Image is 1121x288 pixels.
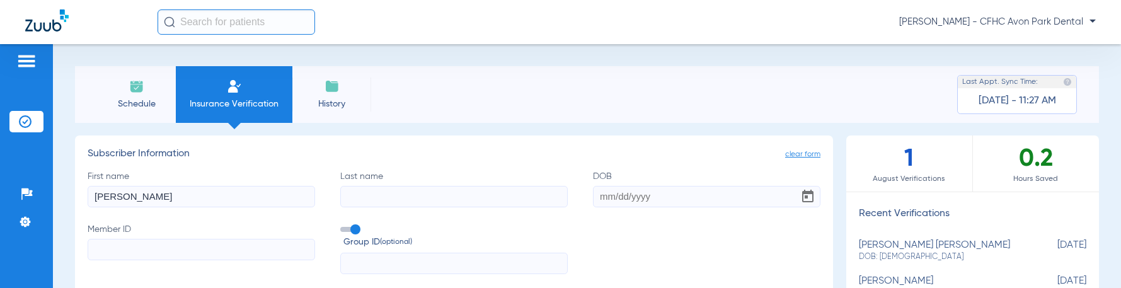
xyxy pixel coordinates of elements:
[25,9,69,32] img: Zuub Logo
[593,170,820,207] label: DOB
[846,173,972,185] span: August Verifications
[88,186,315,207] input: First name
[343,236,568,249] span: Group ID
[158,9,315,35] input: Search for patients
[1023,239,1086,263] span: [DATE]
[593,186,820,207] input: DOBOpen calendar
[859,239,1023,263] div: [PERSON_NAME] [PERSON_NAME]
[185,98,283,110] span: Insurance Verification
[325,79,340,94] img: History
[1063,78,1072,86] img: last sync help info
[795,184,820,209] button: Open calendar
[859,251,1023,263] span: DOB: [DEMOGRAPHIC_DATA]
[88,239,315,260] input: Member ID
[899,16,1096,28] span: [PERSON_NAME] - CFHC Avon Park Dental
[973,135,1100,192] div: 0.2
[846,208,1099,221] h3: Recent Verifications
[380,236,412,249] small: (optional)
[106,98,166,110] span: Schedule
[846,135,973,192] div: 1
[962,76,1038,88] span: Last Appt. Sync Time:
[973,173,1100,185] span: Hours Saved
[302,98,362,110] span: History
[16,54,37,69] img: hamburger-icon
[88,170,315,207] label: First name
[340,186,568,207] input: Last name
[88,148,820,161] h3: Subscriber Information
[164,16,175,28] img: Search Icon
[979,95,1056,107] span: [DATE] - 11:27 AM
[340,170,568,207] label: Last name
[227,79,242,94] img: Manual Insurance Verification
[785,148,820,161] span: clear form
[88,223,315,275] label: Member ID
[129,79,144,94] img: Schedule
[1058,228,1121,288] iframe: Chat Widget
